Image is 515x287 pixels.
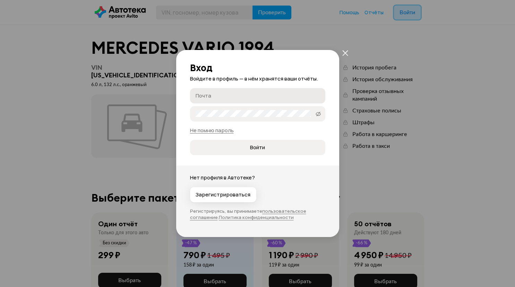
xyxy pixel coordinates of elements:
button: Зарегистрироваться [190,187,256,202]
a: пользовательское соглашение [190,208,306,220]
a: Политика конфиденциальности [219,214,294,220]
p: Регистрируясь, вы принимаете . [190,208,325,220]
button: Войти [190,140,325,155]
input: Почта [196,92,322,99]
p: Войдите в профиль — в нём хранятся ваши отчёты. [190,75,325,83]
span: Зарегистрироваться [196,191,250,198]
span: Войти [250,144,265,151]
h2: Вход [190,62,325,73]
button: закрыть [339,47,352,59]
a: Не помню пароль [190,127,234,134]
p: Нет профиля в Автотеке? [190,174,325,182]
